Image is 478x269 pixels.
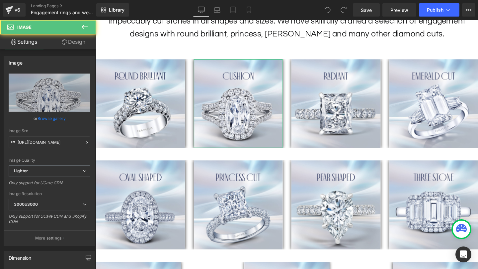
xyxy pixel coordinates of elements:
[9,56,23,66] div: Image
[13,6,22,14] div: v6
[9,136,90,148] input: Link
[321,3,334,17] button: Undo
[361,7,372,14] span: Save
[9,180,90,190] div: Only support for UCare CDN
[4,230,95,246] button: More settings
[103,148,197,242] img: princess cut diamond rings
[308,42,402,135] img: emerald cut diamond rings
[225,3,241,17] a: Tablet
[205,42,299,135] img: radiant cut diamond rings
[455,246,471,262] div: Open Intercom Messenger
[9,129,90,133] div: Image Src
[308,148,402,242] img: three stone diamond rings
[17,25,32,30] span: Image
[96,3,129,17] a: New Library
[49,34,98,49] a: Design
[419,3,459,17] button: Publish
[9,251,32,261] div: Dimension
[3,3,26,17] a: v6
[462,3,475,17] button: More
[205,148,299,242] img: pear shaped diamond rings
[35,235,62,241] p: More settings
[427,7,443,13] span: Publish
[209,3,225,17] a: Laptop
[382,3,416,17] a: Preview
[31,3,107,9] a: Landing Pages
[9,214,90,229] div: Only support for UCare CDN and Shopify CDN
[38,113,66,124] a: Browse gallery
[193,3,209,17] a: Desktop
[14,202,38,207] b: 3000x3000
[31,10,95,15] span: Engagement rings and wedding bands at Hamra Jewelers in [GEOGRAPHIC_DATA], [US_STATE].
[390,7,408,14] span: Preview
[109,7,124,13] span: Library
[9,115,90,122] div: or
[9,191,90,196] div: Image Resolution
[14,168,28,173] b: Lighter
[337,3,350,17] button: Redo
[103,42,197,135] img: cushion cut diamond ring
[241,3,257,17] a: Mobile
[9,158,90,163] div: Image Quality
